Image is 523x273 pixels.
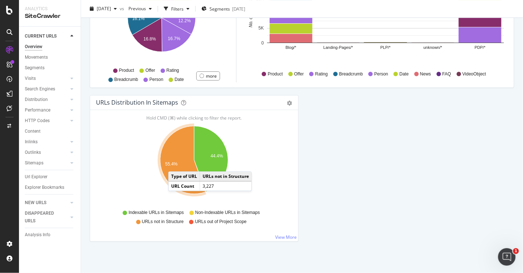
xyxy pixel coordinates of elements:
text: PLP/* [380,45,391,50]
div: Sitemaps [25,159,43,167]
text: 55.4% [165,161,178,167]
div: Analytics [25,6,75,12]
div: Segments [25,64,45,72]
div: gear [287,101,292,106]
a: Content [25,128,76,135]
span: 1 [513,248,519,254]
span: Offer [146,67,155,74]
div: Explorer Bookmarks [25,184,64,191]
text: PDP/* [475,45,486,50]
span: FAQ [442,71,451,77]
span: Date [400,71,409,77]
div: Visits [25,75,36,82]
span: Segments [209,5,230,12]
div: Url Explorer [25,173,47,181]
div: [DATE] [232,5,245,12]
div: HTTP Codes [25,117,50,125]
span: Offer [294,71,304,77]
a: Movements [25,54,76,61]
span: Person [374,71,388,77]
div: Inlinks [25,138,38,146]
div: Overview [25,43,42,51]
button: [DATE] [87,3,120,15]
span: Person [149,77,163,83]
button: Filters [161,3,192,15]
text: 16.1% [132,16,145,21]
span: Previous [126,5,146,12]
button: Previous [126,3,155,15]
a: Distribution [25,96,68,104]
text: 44.4% [211,153,223,159]
span: Rating [315,71,328,77]
div: Content [25,128,41,135]
span: URLs not in Structure [142,219,184,225]
a: Segments [25,64,76,72]
a: Url Explorer [25,173,76,181]
span: Rating [166,67,179,74]
a: HTTP Codes [25,117,68,125]
div: CURRENT URLS [25,32,57,40]
a: Outlinks [25,149,68,156]
a: Sitemaps [25,159,68,167]
span: Product [119,67,134,74]
span: URLs out of Project Scope [195,219,246,225]
a: Explorer Bookmarks [25,184,76,191]
text: Blog/* [286,45,297,50]
text: 16.8% [143,36,156,42]
td: URLs not in Structure [200,172,252,181]
span: Product [268,71,283,77]
text: Landing-Pages/* [323,45,353,50]
div: more [206,73,217,79]
a: Overview [25,43,76,51]
a: Search Engines [25,85,68,93]
div: URLs Distribution in Sitemaps [96,99,178,106]
a: Visits [25,75,68,82]
a: View More [276,234,297,240]
iframe: Intercom live chat [498,248,516,266]
span: Breadcrumb [114,77,138,83]
a: DISAPPEARED URLS [25,210,68,225]
span: Non-Indexable URLs in Sitemaps [195,210,260,216]
a: Performance [25,106,68,114]
div: Outlinks [25,149,41,156]
td: URL Count [169,182,200,191]
span: Indexable URLs in Sitemaps [128,210,184,216]
a: NEW URLS [25,199,68,207]
div: NEW URLS [25,199,46,207]
span: Date [175,77,184,83]
svg: A chart. [96,122,292,206]
text: unknown/* [423,45,442,50]
button: Segments[DATE] [199,3,248,15]
span: vs [120,5,126,12]
div: Performance [25,106,50,114]
div: Distribution [25,96,48,104]
div: Filters [171,5,184,12]
span: Breadcrumb [339,71,363,77]
text: 0 [261,40,264,46]
span: VideoObject [462,71,486,77]
div: Search Engines [25,85,55,93]
td: Type of URL [169,172,200,181]
text: 12.2% [178,18,191,23]
td: 3,227 [200,182,252,191]
div: SiteCrawler [25,12,75,20]
text: 5K [258,26,264,31]
div: Movements [25,54,48,61]
a: Analysis Info [25,231,76,239]
text: 16.7% [168,36,180,41]
div: DISAPPEARED URLS [25,210,62,225]
a: CURRENT URLS [25,32,68,40]
span: 2025 Aug. 15th [97,5,111,12]
a: Inlinks [25,138,68,146]
div: Analysis Info [25,231,50,239]
span: News [420,71,431,77]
